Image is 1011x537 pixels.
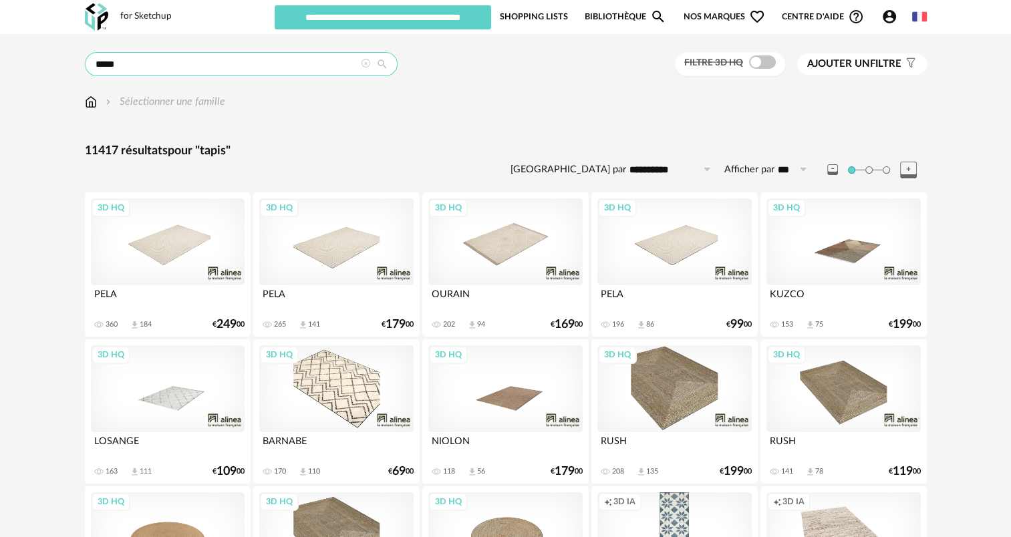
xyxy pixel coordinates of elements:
[106,467,118,476] div: 163
[889,467,921,476] div: € 00
[613,496,635,507] span: 3D IA
[797,53,927,75] button: Ajouter unfiltre Filter icon
[598,346,637,363] div: 3D HQ
[881,9,897,25] span: Account Circle icon
[298,467,308,477] span: Download icon
[103,94,114,110] img: svg+xml;base64,PHN2ZyB3aWR0aD0iMTYiIGhlaWdodD0iMTYiIHZpZXdCb3g9IjAgMCAxNiAxNiIgZmlsbD0ibm9uZSIgeG...
[85,339,251,484] a: 3D HQ LOSANGE 163 Download icon 111 €10900
[760,339,926,484] a: 3D HQ RUSH 141 Download icon 78 €11900
[598,199,637,216] div: 3D HQ
[260,199,299,216] div: 3D HQ
[767,346,806,363] div: 3D HQ
[636,320,646,330] span: Download icon
[591,192,757,337] a: 3D HQ PELA 196 Download icon 86 €9900
[781,467,793,476] div: 141
[259,432,413,459] div: BARNABE
[308,320,320,329] div: 141
[597,285,751,312] div: PELA
[749,9,765,25] span: Heart Outline icon
[901,57,917,71] span: Filter icon
[253,192,419,337] a: 3D HQ PELA 265 Download icon 141 €17900
[106,320,118,329] div: 360
[881,9,903,25] span: Account Circle icon
[130,320,140,330] span: Download icon
[848,9,864,25] span: Help Circle Outline icon
[767,199,806,216] div: 3D HQ
[216,320,237,329] span: 249
[724,164,774,176] label: Afficher par
[650,9,666,25] span: Magnify icon
[893,467,913,476] span: 119
[612,320,624,329] div: 196
[429,199,468,216] div: 3D HQ
[511,164,626,176] label: [GEOGRAPHIC_DATA] par
[422,192,588,337] a: 3D HQ OURAIN 202 Download icon 94 €16900
[92,346,130,363] div: 3D HQ
[636,467,646,477] span: Download icon
[386,320,406,329] span: 179
[260,346,299,363] div: 3D HQ
[428,285,582,312] div: OURAIN
[85,144,927,159] div: 11417 résultats
[781,320,793,329] div: 153
[807,59,870,69] span: Ajouter un
[253,339,419,484] a: 3D HQ BARNABE 170 Download icon 110 €6900
[260,493,299,510] div: 3D HQ
[585,4,666,29] a: BibliothèqueMagnify icon
[103,94,225,110] div: Sélectionner une famille
[85,94,97,110] img: svg+xml;base64,PHN2ZyB3aWR0aD0iMTYiIGhlaWdodD0iMTciIHZpZXdCb3g9IjAgMCAxNiAxNyIgZmlsbD0ibm9uZSIgeG...
[392,467,406,476] span: 69
[85,3,108,31] img: OXP
[130,467,140,477] span: Download icon
[212,467,245,476] div: € 00
[85,192,251,337] a: 3D HQ PELA 360 Download icon 184 €24900
[597,432,751,459] div: RUSH
[92,199,130,216] div: 3D HQ
[429,346,468,363] div: 3D HQ
[551,320,583,329] div: € 00
[259,285,413,312] div: PELA
[889,320,921,329] div: € 00
[815,320,823,329] div: 75
[646,320,654,329] div: 86
[120,11,172,23] div: for Sketchup
[612,467,624,476] div: 208
[782,496,805,507] span: 3D IA
[429,493,468,510] div: 3D HQ
[212,320,245,329] div: € 00
[467,467,477,477] span: Download icon
[443,467,455,476] div: 118
[91,432,245,459] div: LOSANGE
[140,467,152,476] div: 111
[720,467,752,476] div: € 00
[140,320,152,329] div: 184
[555,320,575,329] span: 169
[604,496,612,507] span: Creation icon
[684,58,743,67] span: Filtre 3D HQ
[308,467,320,476] div: 110
[760,192,926,337] a: 3D HQ KUZCO 153 Download icon 75 €19900
[443,320,455,329] div: 202
[724,467,744,476] span: 199
[168,145,231,157] span: pour "tapis"
[422,339,588,484] a: 3D HQ NIOLON 118 Download icon 56 €17900
[467,320,477,330] span: Download icon
[388,467,414,476] div: € 00
[893,320,913,329] span: 199
[274,467,286,476] div: 170
[730,320,744,329] span: 99
[591,339,757,484] a: 3D HQ RUSH 208 Download icon 135 €19900
[815,467,823,476] div: 78
[782,9,864,25] span: Centre d'aideHelp Circle Outline icon
[805,320,815,330] span: Download icon
[555,467,575,476] span: 179
[807,57,901,71] span: filtre
[766,432,920,459] div: RUSH
[766,285,920,312] div: KUZCO
[428,432,582,459] div: NIOLON
[684,4,765,29] span: Nos marques
[726,320,752,329] div: € 00
[646,467,658,476] div: 135
[382,320,414,329] div: € 00
[298,320,308,330] span: Download icon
